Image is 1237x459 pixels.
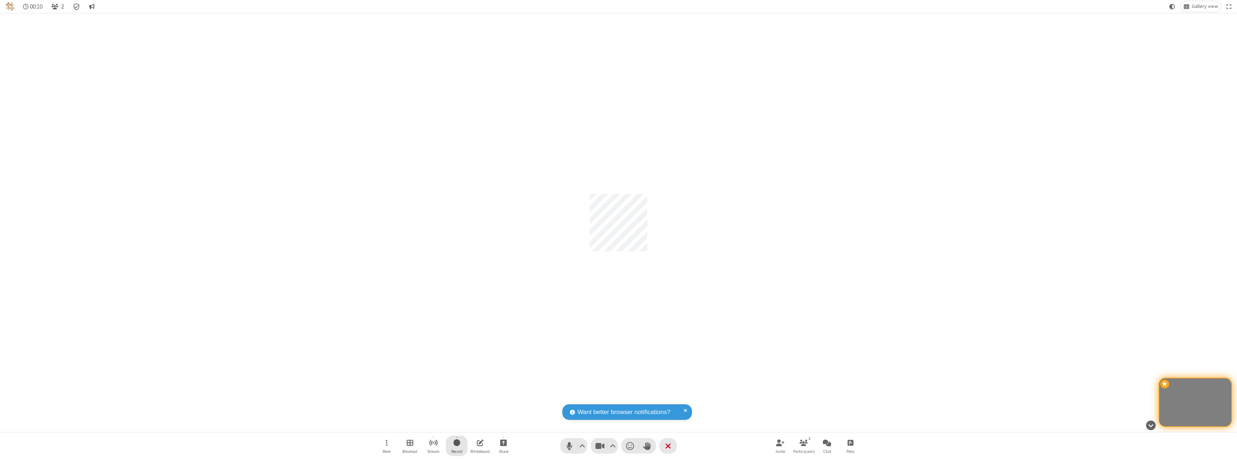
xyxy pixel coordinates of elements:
button: Open participant list [48,1,67,12]
div: Timer [20,1,46,12]
span: Want better browser notifications? [578,408,670,417]
button: Start recording [446,436,467,456]
button: Open chat [816,436,838,456]
button: End or leave meeting [659,438,677,454]
span: Share [499,449,508,454]
button: Mute (⌘+Shift+A) [560,438,587,454]
button: Invite participants (⌘+Shift+I) [770,436,791,456]
div: 2 [807,435,813,442]
span: Whiteboard [470,449,490,454]
div: Meeting details Encryption enabled [70,1,83,12]
button: Conversation [86,1,97,12]
button: Change layout [1181,1,1221,12]
button: Raise hand [639,438,656,454]
button: Fullscreen [1224,1,1234,12]
button: Start streaming [423,436,444,456]
img: QA Selenium DO NOT DELETE OR CHANGE [6,2,14,11]
button: Hide [1143,417,1158,434]
span: Record [451,449,462,454]
button: Manage Breakout Rooms [399,436,421,456]
button: Start sharing [493,436,514,456]
span: Chat [823,449,831,454]
button: Open poll [840,436,861,456]
button: Stop video (⌘+Shift+V) [591,438,618,454]
span: Invite [776,449,785,454]
button: Using system theme [1167,1,1178,12]
span: More [383,449,391,454]
span: Breakout [402,449,417,454]
span: 00:10 [30,3,42,10]
span: Participants [793,449,814,454]
span: Polls [846,449,854,454]
button: Open participant list [793,436,814,456]
span: 2 [61,3,64,10]
button: Open shared whiteboard [469,436,491,456]
button: Open menu [376,436,397,456]
button: Send a reaction [621,438,639,454]
span: Gallery view [1192,4,1218,9]
button: Video setting [608,438,618,454]
span: Stream [427,449,439,454]
button: Audio settings [578,438,587,454]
